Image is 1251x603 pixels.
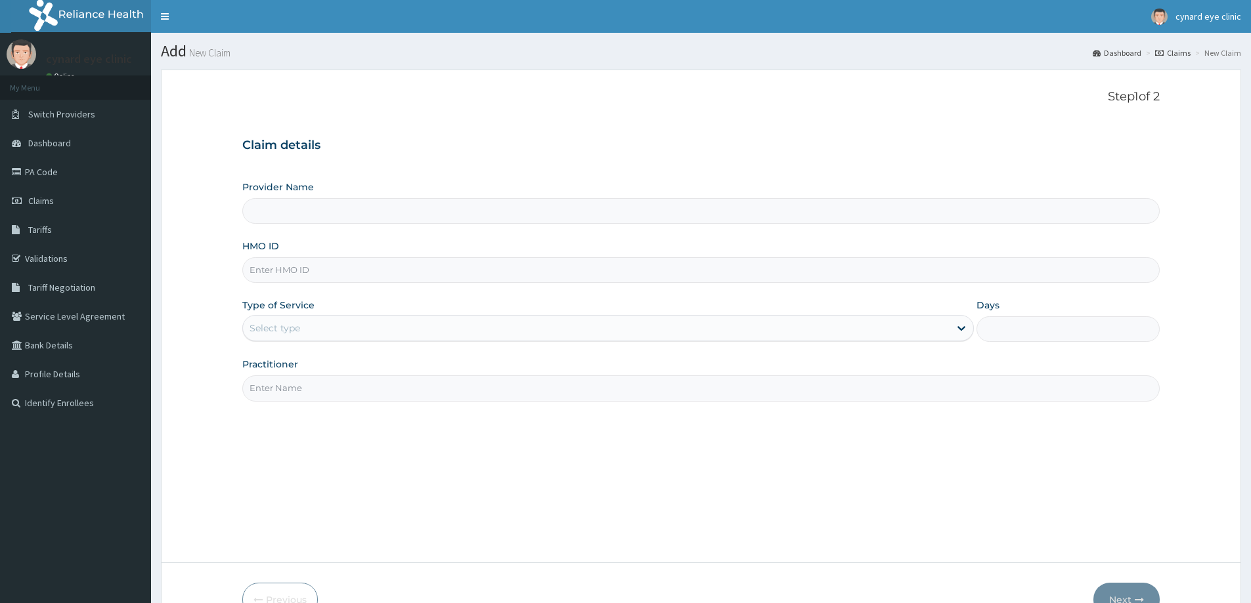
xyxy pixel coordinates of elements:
h3: Claim details [242,138,1160,153]
a: Claims [1155,47,1191,58]
span: Claims [28,195,54,207]
small: New Claim [187,48,230,58]
li: New Claim [1192,47,1241,58]
img: User Image [1151,9,1168,25]
h1: Add [161,43,1241,60]
img: User Image [7,39,36,69]
input: Enter Name [242,375,1160,401]
p: Step 1 of 2 [242,90,1160,104]
a: Dashboard [1093,47,1141,58]
label: HMO ID [242,239,279,253]
span: cynard eye clinic [1175,10,1241,22]
span: Tariffs [28,224,52,236]
label: Type of Service [242,299,315,312]
label: Days [977,299,999,312]
div: Select type [250,322,300,335]
a: Online [46,72,77,81]
span: Tariff Negotiation [28,281,95,293]
input: Enter HMO ID [242,257,1160,283]
span: Switch Providers [28,108,95,120]
label: Provider Name [242,180,314,194]
p: cynard eye clinic [46,53,132,65]
label: Practitioner [242,358,298,371]
span: Dashboard [28,137,71,149]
